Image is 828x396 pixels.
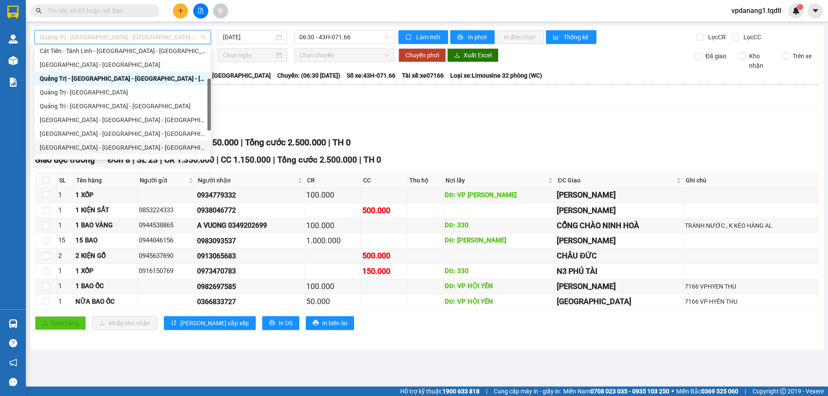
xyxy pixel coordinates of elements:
[58,220,72,231] div: 1
[197,236,303,246] div: 0983093537
[34,58,211,72] div: Sài Gòn - Quảng Trị
[362,250,406,262] div: 500.000
[193,3,208,19] button: file-add
[9,78,18,87] img: solution-icon
[557,295,681,308] div: [GEOGRAPHIC_DATA]
[273,155,275,165] span: |
[171,320,177,327] span: sort-ascending
[40,129,206,138] div: [GEOGRAPHIC_DATA] - [GEOGRAPHIC_DATA] - [GEOGRAPHIC_DATA]
[198,8,204,14] span: file-add
[468,32,488,42] span: In phơi
[450,30,495,44] button: printerIn phơi
[197,266,303,277] div: 0973470783
[173,3,188,19] button: plus
[402,71,444,80] span: Tài xế: xe07166
[197,205,303,216] div: 0938046772
[9,358,17,367] span: notification
[464,50,492,60] span: Xuất Excel
[494,387,561,396] span: Cung cấp máy in - giấy in:
[306,220,359,232] div: 100.000
[40,74,206,83] div: Quảng Trị - [GEOGRAPHIC_DATA] - [GEOGRAPHIC_DATA] - [GEOGRAPHIC_DATA]
[197,296,303,307] div: 0366833727
[780,388,786,394] span: copyright
[306,280,359,292] div: 100.000
[92,316,157,330] button: downloadNhập kho nhận
[160,155,162,165] span: |
[277,71,340,80] span: Chuyến: (06:30 [DATE])
[34,72,211,85] div: Quảng Trị - Huế - Đà Nẵng - Vũng Tàu
[445,297,554,307] div: DĐ: VP HỘI YÊN
[139,266,194,277] div: 0916150769
[40,31,206,44] span: Quảng Trị - Huế - Đà Nẵng - Vũng Tàu
[58,190,72,201] div: 1
[590,388,669,395] strong: 0708 023 035 - 0935 103 250
[57,173,74,188] th: SL
[558,176,674,185] span: ĐC Giao
[40,157,206,166] div: Lộc Ninh - [GEOGRAPHIC_DATA] - [GEOGRAPHIC_DATA] - [GEOGRAPHIC_DATA]
[450,71,542,80] span: Loại xe: Limousine 32 phòng (WC)
[306,295,359,308] div: 50.000
[361,173,408,188] th: CC
[9,339,17,347] span: question-circle
[58,251,72,261] div: 2
[724,5,788,16] span: vpdanang1.tqdtl
[139,236,194,246] div: 0944046156
[34,141,211,154] div: Quảng Bình - Quảng Trị - Huế - Lộc Ninh
[563,387,669,396] span: Miền Nam
[557,204,681,217] div: [PERSON_NAME]
[198,176,296,185] span: Người nhận
[685,221,817,230] div: TRÁNH NƯỚC , K KÉO HÀNG AL
[362,265,406,277] div: 150.000
[108,155,131,165] span: Đơn 8
[36,8,42,14] span: search
[445,281,554,292] div: DĐ: VP HỘI YÊN
[684,173,819,188] th: Ghi chú
[407,173,443,188] th: Thu hộ
[279,318,292,328] span: In DS
[75,251,136,261] div: 2 KIỆN GỖ
[299,49,389,62] span: Chọn chuyến
[9,56,18,65] img: warehouse-icon
[9,319,18,328] img: warehouse-icon
[34,44,211,58] div: Cát Tiên - Tánh Linh - Huế - Quảng Trị
[701,388,738,395] strong: 0369 525 060
[740,32,762,42] span: Lọc CC
[58,297,72,307] div: 1
[398,48,446,62] button: Chuyển phơi
[685,282,817,291] div: 7166 VPHYEN THU
[564,32,590,42] span: Thống kê
[557,220,681,232] div: CỔNG CHÀO NINH HOÀ
[445,176,546,185] span: Nơi lấy
[164,316,256,330] button: sort-ascending[PERSON_NAME] sắp xếp
[671,390,674,393] span: ⚪️
[58,205,72,216] div: 1
[797,4,803,10] sup: 1
[322,318,347,328] span: In biên lai
[546,30,596,44] button: bar-chartThống kê
[557,235,681,247] div: [PERSON_NAME]
[305,173,361,188] th: CR
[445,266,554,277] div: DĐ: 330
[454,52,460,59] span: download
[792,7,800,15] img: icon-new-feature
[405,34,413,41] span: sync
[557,265,681,277] div: N3 PHÚ TÀI
[40,88,206,97] div: Quảng Trị - [GEOGRAPHIC_DATA]
[197,220,303,231] div: A VUONG 0349202699
[497,30,544,44] button: In đơn chọn
[197,190,303,201] div: 0934779332
[178,8,184,14] span: plus
[7,6,19,19] img: logo-vxr
[35,316,86,330] button: uploadGiao hàng
[359,155,361,165] span: |
[269,320,275,327] span: printer
[139,205,194,216] div: 0853224333
[75,190,136,201] div: 1 XỐP
[9,35,18,44] img: warehouse-icon
[457,34,464,41] span: printer
[241,137,243,148] span: |
[187,137,238,148] span: CC 1.150.000
[306,189,359,201] div: 100.000
[58,236,72,246] div: 15
[746,51,776,70] span: Kho nhận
